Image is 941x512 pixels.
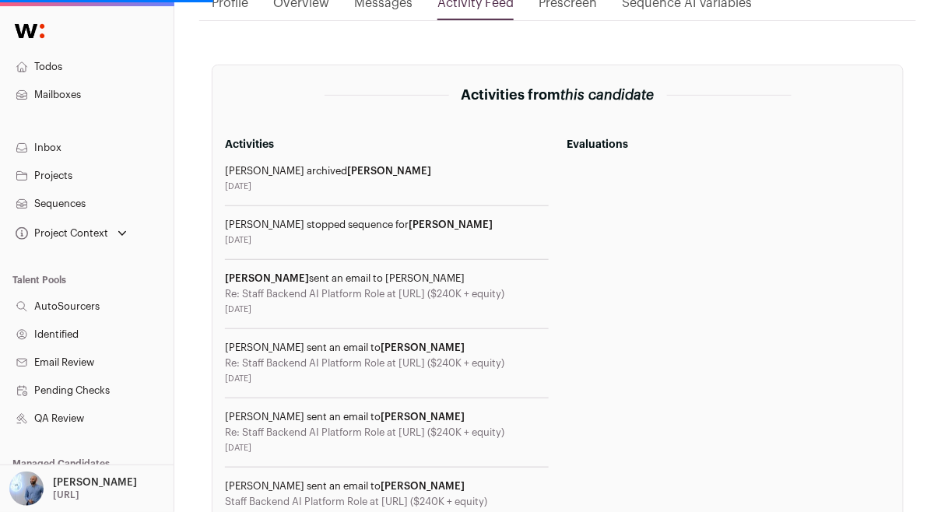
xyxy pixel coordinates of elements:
span: [PERSON_NAME] [381,342,465,352]
h2: Activities from [462,84,655,106]
div: [PERSON_NAME] stopped sequence for [225,219,549,231]
div: Re: Staff Backend AI Platform Role at [URL] ($240K + equity) [225,288,549,300]
button: Open dropdown [6,472,140,506]
span: [PERSON_NAME] [381,481,465,491]
div: Re: Staff Backend AI Platform Role at [URL] ($240K + equity) [225,357,549,370]
div: [PERSON_NAME] archived [225,165,549,177]
div: [PERSON_NAME] sent an email to [225,480,549,493]
button: Open dropdown [12,223,130,244]
div: [DATE] [225,234,549,247]
div: [PERSON_NAME] sent an email to [225,411,549,423]
h3: Activities [225,137,549,153]
h3: Evaluations [567,137,891,153]
div: [DATE] [225,181,549,193]
div: Re: Staff Backend AI Platform Role at [URL] ($240K + equity) [225,426,549,439]
div: sent an email to [PERSON_NAME] [225,272,549,285]
span: [PERSON_NAME] [409,219,493,230]
img: Wellfound [6,16,53,47]
span: [PERSON_NAME] [381,412,465,422]
span: this candidate [561,88,655,102]
img: 97332-medium_jpg [9,472,44,506]
span: [PERSON_NAME] [347,166,431,176]
div: [DATE] [225,442,549,454]
p: [URL] [53,489,79,501]
div: Staff Backend AI Platform Role at [URL] ($240K + equity) [225,496,549,508]
div: [DATE] [225,373,549,385]
div: [DATE] [225,303,549,316]
div: [PERSON_NAME] sent an email to [225,342,549,354]
div: Project Context [12,227,108,240]
p: [PERSON_NAME] [53,476,137,489]
span: [PERSON_NAME] [225,273,309,283]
